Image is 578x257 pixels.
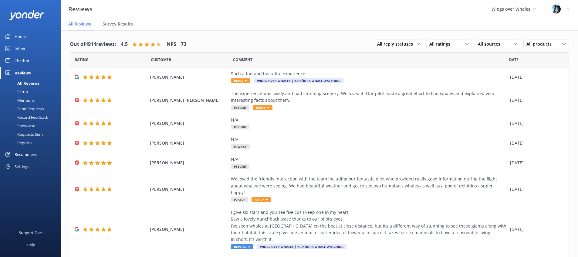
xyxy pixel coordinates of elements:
[68,4,93,14] h3: Reviews
[254,78,343,83] span: Wings Over Whales | Kaikōura Whale Watching
[70,40,116,48] h4: Out of 4914 reviews:
[9,10,44,20] img: yonder-white-logo.png
[231,197,248,202] span: P0A6CF
[552,5,561,14] img: 145-1635463833.jpg
[492,6,530,12] span: Wings over Whales
[377,41,417,47] span: All reply statuses
[15,148,38,160] div: Recommend
[231,144,250,149] span: P9WXXY
[510,159,561,166] div: [DATE]
[429,41,454,47] span: All ratings
[121,40,128,48] h4: 4.5
[510,97,561,104] div: [DATE]
[4,87,61,96] a: Setup
[231,125,249,129] span: P8EUGH
[15,43,25,55] div: Inbox
[257,244,346,249] span: Wings Over Whales | Kaikōura Whale Watching
[15,30,26,43] div: Home
[4,96,35,105] div: Mentions
[75,57,89,63] span: Date
[231,117,507,123] div: N/A
[4,139,32,147] div: Reports
[4,113,61,122] a: Record Feedback
[253,105,272,110] span: Reply
[4,122,35,130] div: Showcase
[150,120,228,127] span: [PERSON_NAME]
[150,97,228,104] span: [PERSON_NAME] [PERSON_NAME]
[4,105,61,113] a: Send Requests
[15,55,29,67] div: Chatbot
[510,226,561,233] div: [DATE]
[231,105,249,110] span: P8EUGH
[231,156,507,163] div: N/A
[167,40,176,48] h4: NPS
[150,74,228,81] span: [PERSON_NAME]
[4,130,43,139] div: Requests Sent
[231,209,507,243] div: I give six stars and you see five cuz I keep one in my heart. Saw a lovely hunchback twice thanks...
[510,120,561,127] div: [DATE]
[19,227,43,239] div: Support Docs
[233,57,252,63] span: Question
[510,74,561,81] div: [DATE]
[4,87,28,96] div: Setup
[478,41,504,47] span: All sources
[231,176,507,196] div: We loved the friendly interaction with the team including our fantastic pilot who provided really...
[231,244,253,249] span: Replied
[4,139,61,147] a: Reports
[4,79,61,87] a: All Reviews
[4,113,48,122] div: Record Feedback
[151,57,171,63] span: Date
[4,130,61,139] a: Requests Sent
[526,41,555,47] span: All products
[252,197,271,202] span: Reply
[27,239,35,251] div: Help
[181,40,186,48] h4: 73
[231,78,250,83] span: Reply
[150,140,228,146] span: [PERSON_NAME]
[4,96,61,105] a: Mentions
[231,164,249,169] span: P8EUGH
[231,70,507,77] div: Such a fun and beautiful experience.
[4,79,39,87] div: All Reviews
[510,186,561,193] div: [DATE]
[509,57,519,63] span: Date
[103,21,133,27] span: Survey Results
[150,226,228,233] span: [PERSON_NAME]
[15,67,31,79] div: Reviews
[150,186,228,193] span: [PERSON_NAME]
[4,122,61,130] a: Showcase
[510,140,561,146] div: [DATE]
[68,21,91,27] span: All Reviews
[231,136,507,143] div: N/A
[231,90,507,104] div: The experience was lovely and had stunning scenery. We loved it! Our pilot made a great effort to...
[150,159,228,166] span: [PERSON_NAME]
[4,105,44,113] div: Send Requests
[15,160,29,173] div: Settings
